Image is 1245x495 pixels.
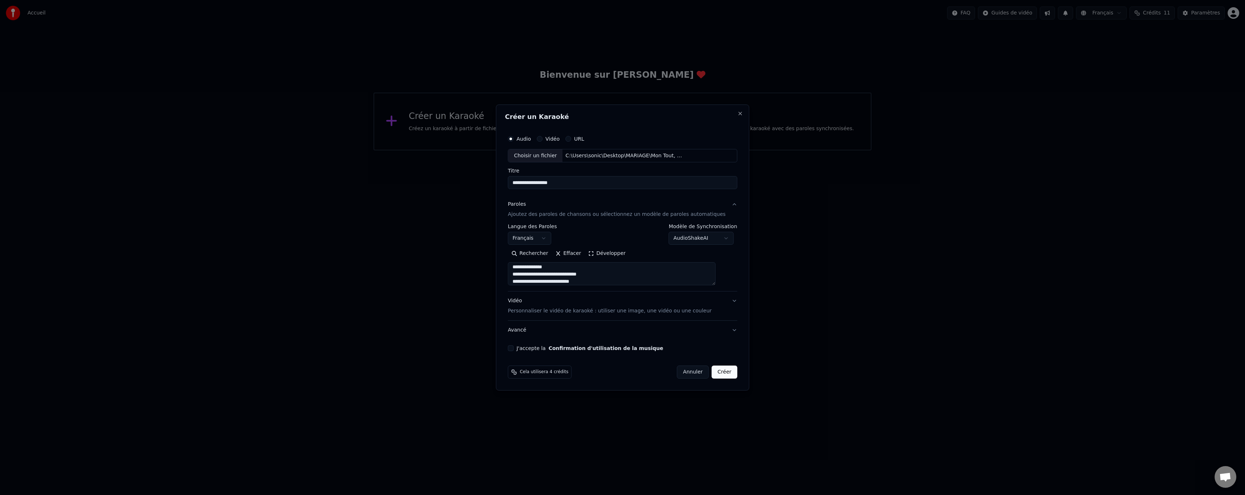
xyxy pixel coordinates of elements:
button: Effacer [552,248,584,260]
button: Annuler [677,366,709,379]
button: Créer [712,366,737,379]
label: J'accepte la [516,346,663,351]
div: Vidéo [508,298,712,315]
label: Titre [508,168,737,174]
label: Langue des Paroles [508,224,557,229]
label: Modèle de Synchronisation [669,224,737,229]
div: Paroles [508,201,526,208]
h2: Créer un Karaoké [505,114,740,120]
button: ParolesAjoutez des paroles de chansons ou sélectionnez un modèle de paroles automatiques [508,195,737,224]
button: Rechercher [508,248,552,260]
div: Choisir un fichier [508,149,562,162]
button: Avancé [508,321,737,340]
label: Vidéo [545,136,560,141]
p: Ajoutez des paroles de chansons ou sélectionnez un modèle de paroles automatiques [508,211,726,218]
button: Développer [585,248,629,260]
button: J'accepte la [549,346,663,351]
label: Audio [516,136,531,141]
span: Cela utilisera 4 crédits [520,369,568,375]
button: VidéoPersonnaliser le vidéo de karaoké : utiliser une image, une vidéo ou une couleur [508,292,737,321]
p: Personnaliser le vidéo de karaoké : utiliser une image, une vidéo ou une couleur [508,307,712,315]
label: URL [574,136,584,141]
div: C:\Users\sonic\Desktop\MARIAGE\Mon Tout, [PERSON_NAME].mp3 [563,152,686,159]
div: ParolesAjoutez des paroles de chansons ou sélectionnez un modèle de paroles automatiques [508,224,737,291]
